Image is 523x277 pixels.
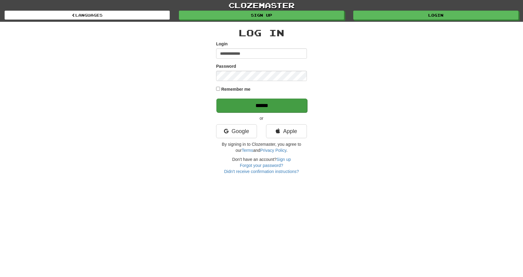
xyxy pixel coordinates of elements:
p: or [216,115,307,121]
a: Didn't receive confirmation instructions? [224,169,299,174]
a: Privacy Policy [260,148,286,153]
a: Terms [242,148,253,153]
a: Apple [266,124,307,138]
div: Don't have an account? [216,156,307,174]
a: Login [353,11,518,20]
label: Remember me [221,86,251,92]
h2: Log In [216,28,307,38]
p: By signing in to Clozemaster, you agree to our and . [216,141,307,153]
a: Google [216,124,257,138]
label: Login [216,41,228,47]
label: Password [216,63,236,69]
a: Sign up [277,157,291,162]
a: Languages [5,11,170,20]
a: Forgot your password? [240,163,283,168]
a: Sign up [179,11,344,20]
